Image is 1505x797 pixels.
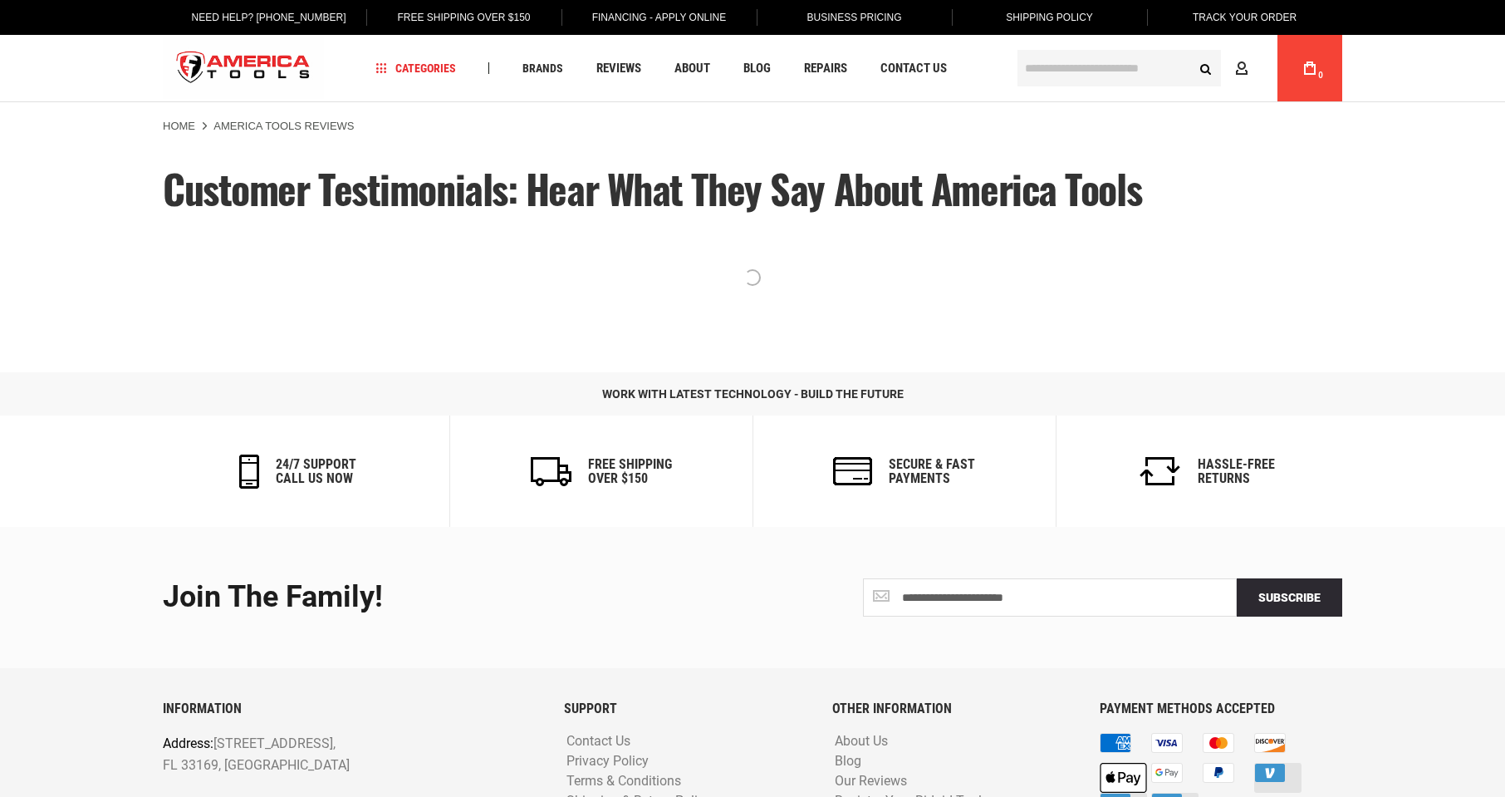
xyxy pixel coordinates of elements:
span: Subscribe [1258,591,1321,604]
a: Categories [369,57,463,80]
h6: INFORMATION [163,701,539,716]
span: Brands [522,62,563,74]
span: Reviews [596,62,641,75]
span: Repairs [804,62,847,75]
a: Home [163,119,195,134]
span: About [674,62,710,75]
h6: 24/7 support call us now [276,457,356,486]
span: Contact Us [880,62,947,75]
a: Privacy Policy [562,754,653,770]
button: Search [1189,52,1221,84]
h6: OTHER INFORMATION [832,701,1075,716]
a: About [667,57,718,80]
div: Join the Family! [163,581,740,614]
a: Reviews [589,57,649,80]
img: America Tools [163,37,324,100]
span: Blog [743,62,771,75]
h6: Free Shipping Over $150 [588,457,672,486]
a: Contact Us [873,57,954,80]
a: Terms & Conditions [562,774,685,790]
a: Blog [736,57,778,80]
a: Blog [831,754,865,770]
span: Address: [163,736,213,751]
a: About Us [831,734,892,750]
span: Customer Testimonials: Hear What They Say About America Tools [163,159,1141,218]
span: 0 [1318,71,1323,80]
h6: secure & fast payments [889,457,975,486]
strong: America Tools Reviews [213,120,354,132]
a: Our Reviews [831,774,911,790]
h6: PAYMENT METHODS ACCEPTED [1100,701,1342,716]
a: store logo [163,37,324,100]
h6: Hassle-Free Returns [1198,457,1275,486]
span: Shipping Policy [1006,12,1093,23]
a: 0 [1294,35,1326,101]
a: Repairs [797,57,855,80]
h6: SUPPORT [564,701,806,716]
button: Subscribe [1237,578,1342,617]
a: Contact Us [562,734,635,750]
a: Brands [515,57,571,80]
p: [STREET_ADDRESS], FL 33169, [GEOGRAPHIC_DATA] [163,733,464,775]
span: Categories [376,62,456,74]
